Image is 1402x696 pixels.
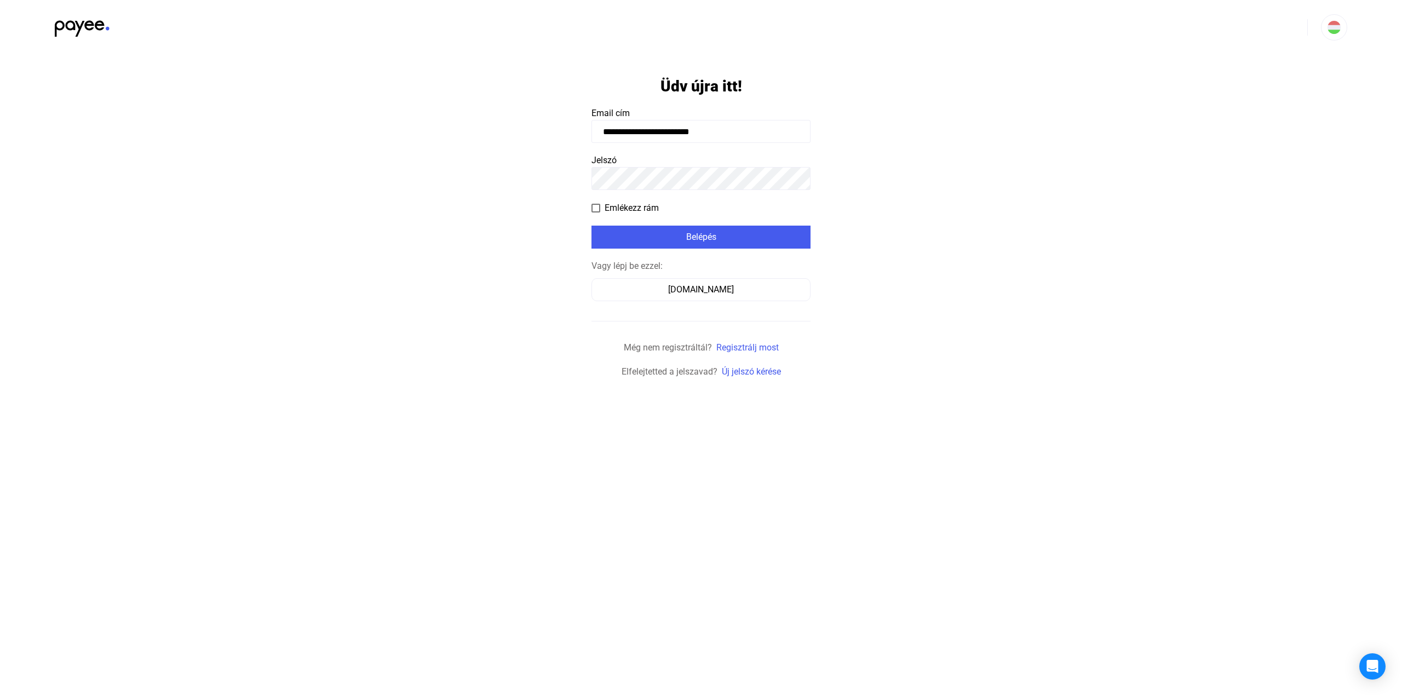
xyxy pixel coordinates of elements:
a: Új jelszó kérése [722,366,781,377]
button: HU [1321,14,1347,41]
img: black-payee-blue-dot.svg [55,14,110,37]
div: [DOMAIN_NAME] [595,283,807,296]
span: Emlékezz rám [605,202,659,215]
button: [DOMAIN_NAME] [591,278,811,301]
div: Open Intercom Messenger [1359,653,1386,680]
span: Jelszó [591,155,617,165]
span: Email cím [591,108,630,118]
h1: Üdv újra itt! [660,77,742,96]
img: HU [1328,21,1341,34]
a: Regisztrálj most [716,342,779,353]
span: Elfelejtetted a jelszavad? [622,366,717,377]
div: Belépés [595,231,807,244]
button: Belépés [591,226,811,249]
a: [DOMAIN_NAME] [591,284,811,295]
div: Vagy lépj be ezzel: [591,260,811,273]
span: Még nem regisztráltál? [624,342,712,353]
